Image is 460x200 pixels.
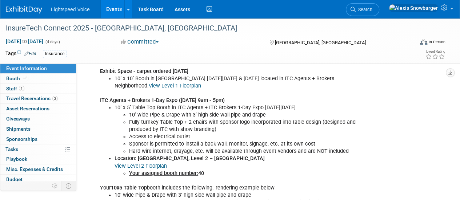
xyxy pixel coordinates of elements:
li: Fully turnkey Table Top + 2 chairs with sponsor logo incorporated into table design (designed and... [129,119,371,133]
span: Lightspeed Voice [51,7,90,12]
a: Event Information [0,64,76,73]
span: Misc. Expenses & Credits [6,166,63,172]
a: View Level 2 Floorplan [115,163,167,169]
li: Access to electrical outlet [129,133,371,140]
a: Staff1 [0,84,76,94]
b: ITC Agents + Brokers 1-Day Expo ([DATE] 9am - 5pm) [100,97,225,103]
a: Misc. Expenses & Credits [0,164,76,174]
span: Playbook [6,156,27,162]
div: InsureTech Connect 2025 - [GEOGRAPHIC_DATA], [GEOGRAPHIC_DATA] [3,22,408,35]
li: 10’ x 5’ Table Top Booth in ITC Agents + ITC Brokers 1-Day Expo [DATE][DATE] [115,104,371,111]
img: Format-Inperson.png [420,39,427,45]
img: Alexis Snowbarger [389,4,438,12]
span: Asset Reservations [6,106,49,111]
a: Tasks [0,144,76,154]
a: Shipments [0,124,76,134]
span: Booth [6,75,28,81]
li: 10’ wide Pipe & Drape with 3’ high side wall pipe and drape [129,111,371,119]
img: ExhibitDay [6,6,42,13]
div: In-Person [428,39,445,45]
span: Sponsorships [6,136,37,142]
span: Travel Reservations [6,95,58,101]
a: Travel Reservations2 [0,94,76,103]
li: 10’ wide Pipe & Drape with 3’ high side wall pipe and drape [115,192,371,199]
div: Event Rating [425,50,445,53]
span: 2 [52,96,58,101]
b: Location: [115,155,136,162]
b: 40 [198,170,204,176]
a: View Level 1 Floorplan [149,83,201,89]
div: Insurance [43,50,67,58]
span: 1 [19,86,24,91]
span: [GEOGRAPHIC_DATA], [GEOGRAPHIC_DATA] [275,40,365,45]
i: Booth reservation complete [23,76,27,80]
span: to [21,38,28,44]
a: Search [346,3,379,16]
u: Your assigned booth number: [129,170,198,176]
li: Hard wire internet, drayage, etc. will be available through event vendors and are NOT included [129,148,371,155]
span: Budget [6,176,23,182]
b: [GEOGRAPHIC_DATA], Level 2 – [GEOGRAPHIC_DATA] [138,155,265,162]
li: 10’ x 10’ Booth in [GEOGRAPHIC_DATA] [DATE][DATE] & [DATE] located in ITC Agents + Brokers Neighb... [115,75,371,90]
b: 10x5 Table Top [111,185,147,191]
button: Committed [118,38,161,46]
a: Edit [24,51,36,56]
a: Booth [0,74,76,83]
span: Giveaways [6,116,30,122]
a: Giveaways [0,114,76,124]
span: Search [356,7,372,12]
td: Personalize Event Tab Strip [49,181,61,191]
a: Sponsorships [0,134,76,144]
td: Tags [5,50,36,58]
span: (4 days) [45,40,60,44]
span: Tasks [5,146,18,152]
span: Staff [6,86,24,91]
a: Budget [0,175,76,184]
a: Playbook [0,154,76,164]
b: Exhibit Space - carpet ordered [DATE] [100,68,188,74]
span: [DATE] [DATE] [5,38,44,45]
span: Event Information [6,65,47,71]
td: Toggle Event Tabs [61,181,76,191]
div: Event Format [381,38,445,49]
span: Shipments [6,126,31,132]
li: Sponsor is permitted to install a back-wall, monitor, signage, etc. at its own cost [129,140,371,148]
a: Asset Reservations [0,104,76,114]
